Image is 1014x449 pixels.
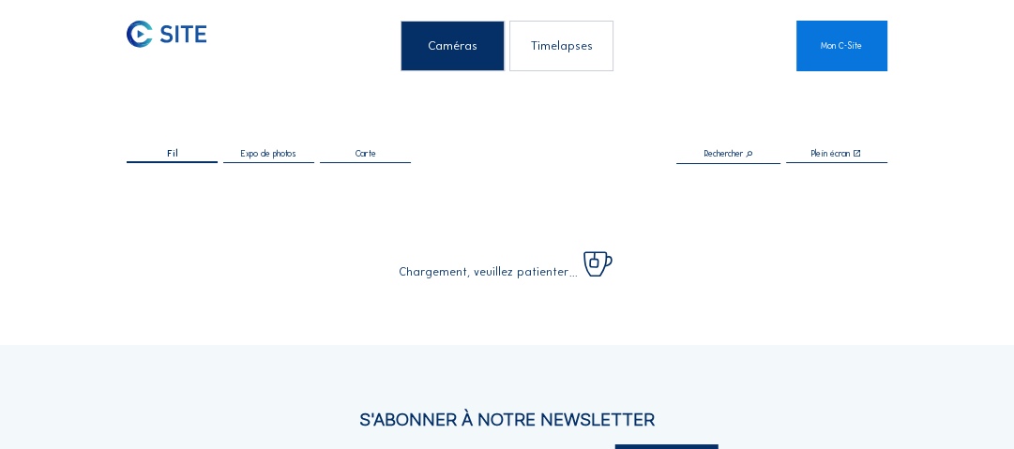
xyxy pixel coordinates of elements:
div: Caméras [401,21,504,70]
span: Carte [356,149,376,157]
div: Timelapses [509,21,613,70]
span: Chargement, veuillez patienter... [399,266,578,277]
div: S'Abonner à notre newsletter [127,411,887,428]
a: C-SITE Logo [127,21,218,70]
a: Mon C-Site [796,21,887,70]
img: C-SITE Logo [127,21,206,47]
span: Expo de photos [241,149,296,157]
div: Plein écran [811,149,850,157]
span: Fil [167,149,177,157]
